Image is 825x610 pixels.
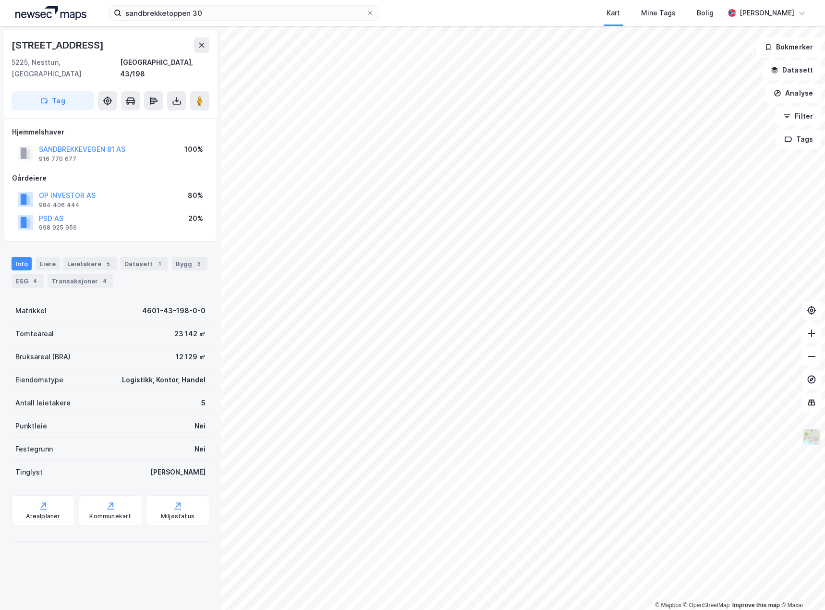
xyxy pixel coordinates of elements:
[172,257,207,270] div: Bygg
[201,397,206,409] div: 5
[26,512,60,520] div: Arealplaner
[15,328,54,340] div: Tomteareal
[48,274,113,288] div: Transaksjoner
[15,420,47,432] div: Punktleie
[184,144,203,155] div: 100%
[641,7,676,19] div: Mine Tags
[39,155,76,163] div: 916 770 677
[775,107,821,126] button: Filter
[776,130,821,149] button: Tags
[12,126,209,138] div: Hjemmelshaver
[188,190,203,201] div: 80%
[122,374,206,386] div: Logistikk, Kontor, Handel
[39,201,80,209] div: 984 406 444
[194,259,204,268] div: 3
[697,7,714,19] div: Bolig
[161,512,194,520] div: Miljøstatus
[15,374,63,386] div: Eiendomstype
[15,443,53,455] div: Festegrunn
[12,274,44,288] div: ESG
[194,420,206,432] div: Nei
[12,172,209,184] div: Gårdeiere
[121,257,168,270] div: Datasett
[142,305,206,317] div: 4601-43-198-0-0
[120,57,209,80] div: [GEOGRAPHIC_DATA], 43/198
[655,602,681,609] a: Mapbox
[15,351,71,363] div: Bruksareal (BRA)
[30,276,40,286] div: 4
[100,276,109,286] div: 4
[12,91,94,110] button: Tag
[150,466,206,478] div: [PERSON_NAME]
[15,305,47,317] div: Matrikkel
[802,428,821,446] img: Z
[63,257,117,270] div: Leietakere
[89,512,131,520] div: Kommunekart
[765,84,821,103] button: Analyse
[176,351,206,363] div: 12 129 ㎡
[740,7,794,19] div: [PERSON_NAME]
[683,602,730,609] a: OpenStreetMap
[732,602,780,609] a: Improve this map
[763,61,821,80] button: Datasett
[194,443,206,455] div: Nei
[607,7,620,19] div: Kart
[15,397,71,409] div: Antall leietakere
[15,6,86,20] img: logo.a4113a55bc3d86da70a041830d287a7e.svg
[36,257,60,270] div: Eiere
[12,257,32,270] div: Info
[155,259,164,268] div: 1
[12,37,106,53] div: [STREET_ADDRESS]
[174,328,206,340] div: 23 142 ㎡
[777,564,825,610] iframe: Chat Widget
[103,259,113,268] div: 5
[121,6,366,20] input: Søk på adresse, matrikkel, gårdeiere, leietakere eller personer
[188,213,203,224] div: 20%
[12,57,120,80] div: 5225, Nesttun, [GEOGRAPHIC_DATA]
[15,466,43,478] div: Tinglyst
[756,37,821,57] button: Bokmerker
[39,224,77,232] div: 998 925 959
